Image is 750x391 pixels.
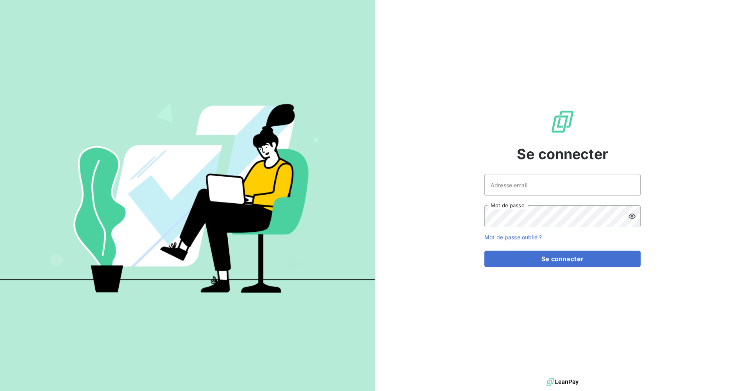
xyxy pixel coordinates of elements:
button: Se connecter [484,251,641,267]
img: Logo LeanPay [550,109,575,134]
input: placeholder [484,174,641,196]
span: Se connecter [517,143,608,165]
img: logo [546,376,579,388]
a: Mot de passe oublié ? [484,234,542,240]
